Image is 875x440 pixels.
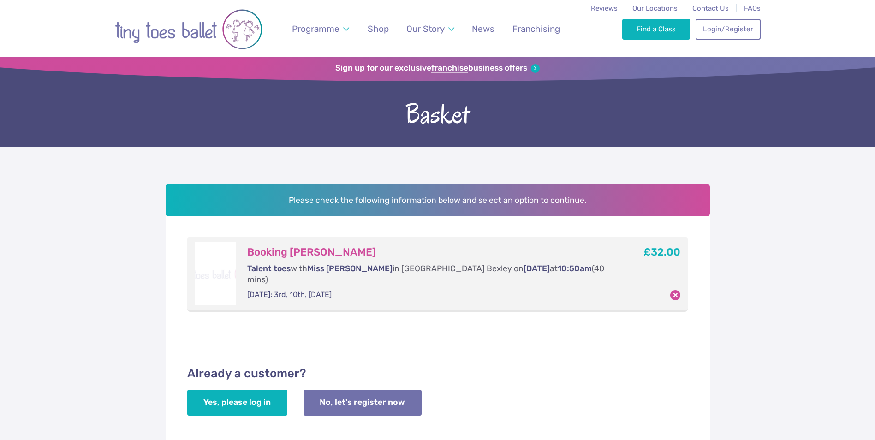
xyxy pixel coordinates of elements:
h2: Please check the following information below and select an option to continue. [166,184,710,216]
b: £32.00 [643,246,680,258]
strong: franchise [431,63,468,73]
a: Our Story [402,18,458,40]
a: Our Locations [632,4,678,12]
span: Programme [292,24,339,34]
span: 10:50am [558,264,592,273]
a: News [468,18,499,40]
span: Shop [368,24,389,34]
span: Franchising [512,24,560,34]
a: FAQs [744,4,761,12]
a: Programme [287,18,353,40]
a: Sign up for our exclusivefranchisebusiness offers [335,63,540,73]
a: Login/Register [696,19,760,39]
a: Reviews [591,4,618,12]
a: Find a Class [622,19,690,39]
span: [DATE] [524,264,550,273]
a: Contact Us [692,4,729,12]
span: Miss [PERSON_NAME] [307,264,393,273]
h3: Booking [PERSON_NAME] [247,246,611,259]
img: tiny toes ballet [115,6,262,53]
a: Yes, please log in [187,390,287,416]
p: [DATE]; 3rd, 10th, [DATE] [247,290,611,300]
a: No, let's register now [304,390,422,416]
span: Talent toes [247,264,291,273]
a: Shop [363,18,393,40]
h3: Already a customer? [187,366,688,381]
p: with in [GEOGRAPHIC_DATA] Bexley on at (40 mins) [247,263,611,285]
span: Our Story [406,24,445,34]
span: News [472,24,494,34]
a: Franchising [508,18,564,40]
